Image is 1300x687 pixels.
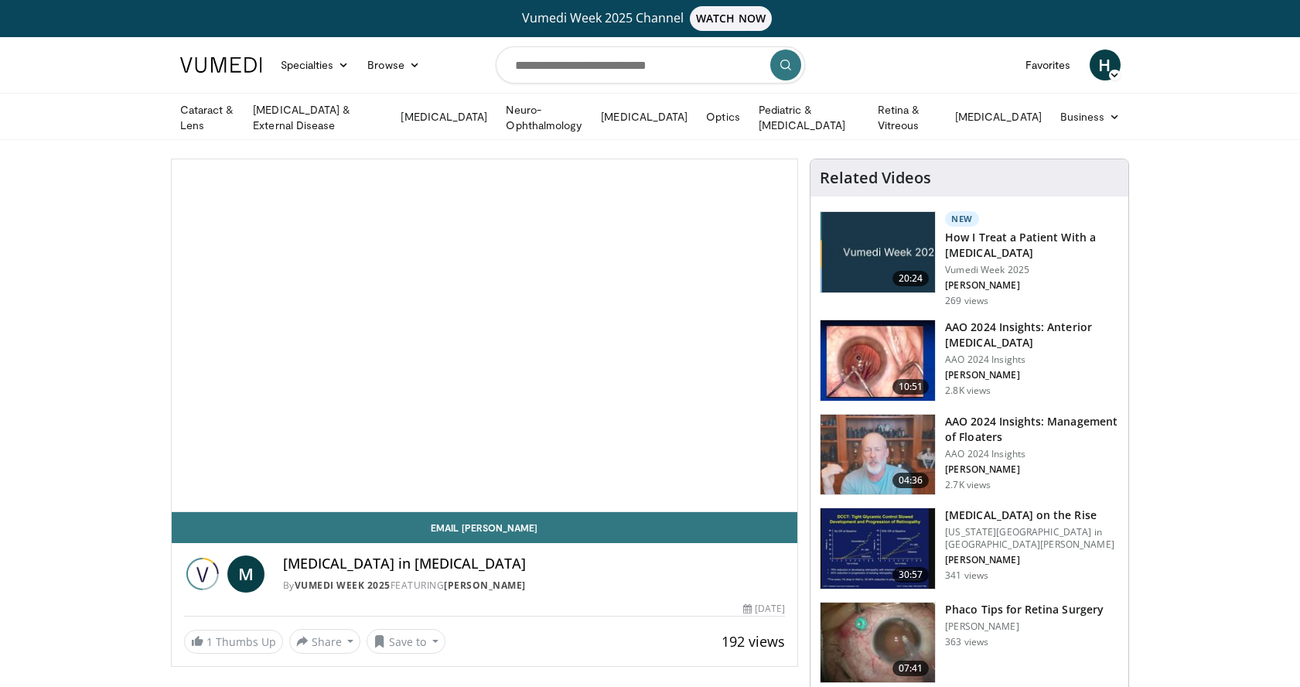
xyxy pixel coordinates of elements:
p: [PERSON_NAME] [945,554,1119,566]
p: 2.7K views [945,479,991,491]
p: 2.8K views [945,385,991,397]
img: Vumedi Week 2025 [184,555,221,593]
a: Cataract & Lens [171,102,244,133]
h3: AAO 2024 Insights: Management of Floaters [945,414,1119,445]
a: Vumedi Week 2025 ChannelWATCH NOW [183,6,1118,31]
img: 4ce8c11a-29c2-4c44-a801-4e6d49003971.150x105_q85_crop-smart_upscale.jpg [821,508,935,589]
img: 8e655e61-78ac-4b3e-a4e7-f43113671c25.150x105_q85_crop-smart_upscale.jpg [821,415,935,495]
a: 04:36 AAO 2024 Insights: Management of Floaters AAO 2024 Insights [PERSON_NAME] 2.7K views [820,414,1119,496]
a: [MEDICAL_DATA] [592,101,697,132]
span: 1 [206,634,213,649]
a: Pediatric & [MEDICAL_DATA] [749,102,868,133]
p: [PERSON_NAME] [945,463,1119,476]
a: [MEDICAL_DATA] [946,101,1051,132]
a: 20:24 New How I Treat a Patient With a [MEDICAL_DATA] Vumedi Week 2025 [PERSON_NAME] 269 views [820,211,1119,307]
video-js: Video Player [172,159,798,512]
a: 30:57 [MEDICAL_DATA] on the Rise [US_STATE][GEOGRAPHIC_DATA] in [GEOGRAPHIC_DATA][PERSON_NAME] [P... [820,508,1119,590]
h3: [MEDICAL_DATA] on the Rise [945,508,1119,523]
p: [PERSON_NAME] [945,369,1119,381]
button: Share [289,629,361,654]
a: Optics [697,101,749,132]
img: VuMedi Logo [180,57,262,73]
p: New [945,211,979,227]
img: 02d29458-18ce-4e7f-be78-7423ab9bdffd.jpg.150x105_q85_crop-smart_upscale.jpg [821,212,935,292]
span: 10:51 [892,379,930,395]
a: M [227,555,264,593]
a: Specialties [271,50,359,80]
a: Retina & Vitreous [868,102,946,133]
a: 10:51 AAO 2024 Insights: Anterior [MEDICAL_DATA] AAO 2024 Insights [PERSON_NAME] 2.8K views [820,320,1119,402]
h3: Phaco Tips for Retina Surgery [945,602,1104,617]
img: 2b0bc81e-4ab6-4ab1-8b29-1f6153f15110.150x105_q85_crop-smart_upscale.jpg [821,603,935,683]
a: [MEDICAL_DATA] & External Disease [244,102,391,133]
p: [PERSON_NAME] [945,279,1119,292]
p: [US_STATE][GEOGRAPHIC_DATA] in [GEOGRAPHIC_DATA][PERSON_NAME] [945,526,1119,551]
button: Save to [367,629,445,654]
a: 1 Thumbs Up [184,630,283,654]
span: 192 views [722,632,785,651]
img: fd942f01-32bb-45af-b226-b96b538a46e6.150x105_q85_crop-smart_upscale.jpg [821,320,935,401]
a: 07:41 Phaco Tips for Retina Surgery [PERSON_NAME] 363 views [820,602,1119,684]
h4: Related Videos [820,169,931,187]
p: AAO 2024 Insights [945,354,1119,366]
p: 341 views [945,569,988,582]
a: Neuro-Ophthalmology [496,102,592,133]
p: AAO 2024 Insights [945,448,1119,460]
div: [DATE] [743,602,785,616]
span: 04:36 [892,473,930,488]
p: Vumedi Week 2025 [945,264,1119,276]
p: 363 views [945,636,988,648]
span: WATCH NOW [690,6,772,31]
a: Email [PERSON_NAME] [172,512,798,543]
a: [PERSON_NAME] [444,579,526,592]
p: [PERSON_NAME] [945,620,1104,633]
input: Search topics, interventions [496,46,805,84]
a: Vumedi Week 2025 [295,579,391,592]
p: 269 views [945,295,988,307]
a: [MEDICAL_DATA] [391,101,496,132]
span: 07:41 [892,661,930,676]
h3: How I Treat a Patient With a [MEDICAL_DATA] [945,230,1119,261]
span: 20:24 [892,271,930,286]
h4: [MEDICAL_DATA] in [MEDICAL_DATA] [283,555,786,572]
a: Favorites [1016,50,1080,80]
a: Business [1051,101,1130,132]
h3: AAO 2024 Insights: Anterior [MEDICAL_DATA] [945,320,1119,350]
a: H [1090,50,1121,80]
a: Browse [358,50,429,80]
div: By FEATURING [283,579,786,593]
span: 30:57 [892,567,930,583]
